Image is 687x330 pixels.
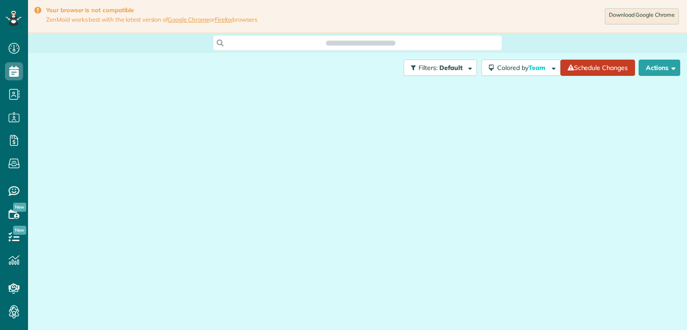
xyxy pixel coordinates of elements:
a: Filters: Default [399,60,477,76]
button: Actions [639,60,680,76]
span: Filters: [419,64,438,72]
a: Google Chrome [168,16,209,23]
a: Firefox [215,16,233,23]
span: Search ZenMaid… [335,38,386,47]
a: Schedule Changes [560,60,635,76]
strong: Your browser is not compatible [46,6,257,14]
span: New [13,203,26,212]
button: Filters: Default [404,60,477,76]
span: Default [439,64,463,72]
span: Colored by [497,64,549,72]
button: Colored byTeam [481,60,560,76]
a: Download Google Chrome [605,8,679,24]
span: ZenMaid works best with the latest version of or browsers [46,16,257,23]
span: Team [528,64,547,72]
span: New [13,226,26,235]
